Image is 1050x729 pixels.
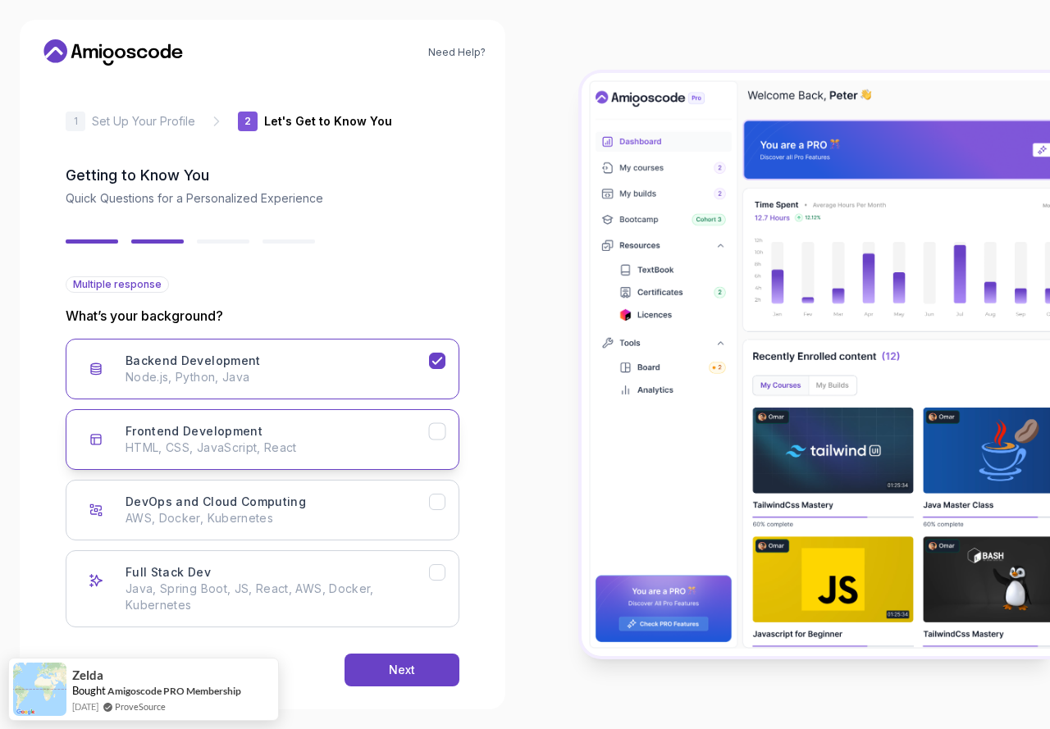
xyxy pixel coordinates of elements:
[66,339,459,399] button: Backend Development
[13,663,66,716] img: provesource social proof notification image
[72,684,106,697] span: Bought
[66,306,459,326] p: What’s your background?
[107,684,241,698] a: Amigoscode PRO Membership
[39,39,187,66] a: Home link
[126,581,429,613] p: Java, Spring Boot, JS, React, AWS, Docker, Kubernetes
[345,654,459,686] button: Next
[92,113,195,130] p: Set Up Your Profile
[582,73,1050,656] img: Amigoscode Dashboard
[66,550,459,627] button: Full Stack Dev
[66,654,126,686] button: Back
[115,699,166,713] a: ProveSource
[72,668,103,682] span: Zelda
[264,113,392,130] p: Let's Get to Know You
[66,480,459,540] button: DevOps and Cloud Computing
[126,564,211,581] h3: Full Stack Dev
[74,116,78,126] p: 1
[126,353,261,369] h3: Backend Development
[126,440,429,456] p: HTML, CSS, JavaScript, React
[244,116,251,126] p: 2
[428,46,486,59] a: Need Help?
[126,510,429,526] p: AWS, Docker, Kubernetes
[72,699,98,713] span: [DATE]
[73,278,162,291] span: Multiple response
[66,409,459,470] button: Frontend Development
[66,164,459,187] h2: Getting to Know You
[66,190,459,207] p: Quick Questions for a Personalized Experience
[126,494,306,510] h3: DevOps and Cloud Computing
[126,369,429,385] p: Node.js, Python, Java
[389,662,415,678] div: Next
[126,423,262,440] h3: Frontend Development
